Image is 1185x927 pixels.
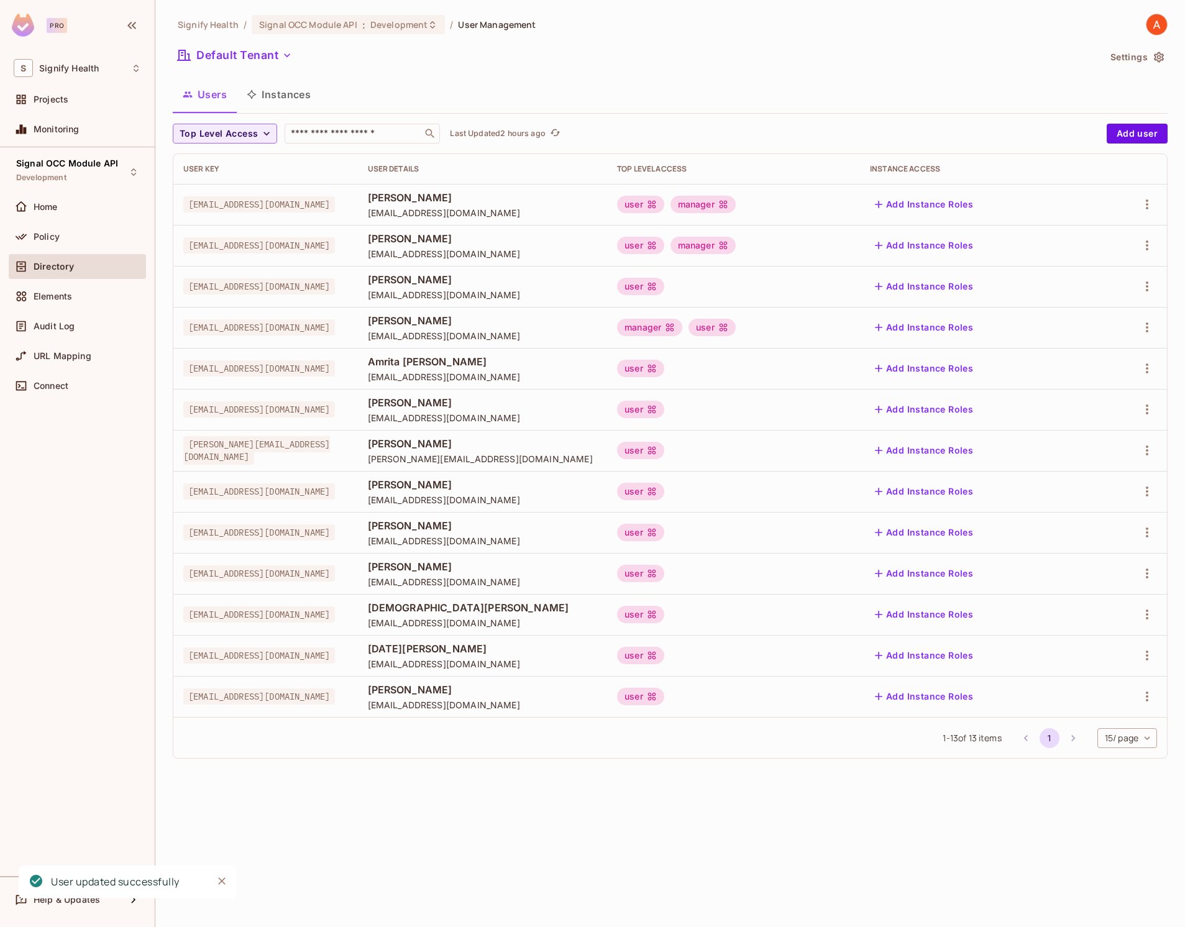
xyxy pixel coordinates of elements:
div: user [617,647,664,664]
button: Add Instance Roles [870,441,978,460]
div: 15 / page [1097,728,1157,748]
span: [EMAIL_ADDRESS][DOMAIN_NAME] [368,207,598,219]
span: User Management [458,19,536,30]
div: Instance Access [870,164,1084,174]
button: Users [173,79,237,110]
span: [EMAIL_ADDRESS][DOMAIN_NAME] [183,319,335,336]
div: user [689,319,736,336]
span: Monitoring [34,124,80,134]
span: Elements [34,291,72,301]
div: user [617,524,664,541]
span: [EMAIL_ADDRESS][DOMAIN_NAME] [183,606,335,623]
div: user [617,565,664,582]
span: [EMAIL_ADDRESS][DOMAIN_NAME] [368,412,598,424]
span: [PERSON_NAME] [368,273,598,286]
span: [EMAIL_ADDRESS][DOMAIN_NAME] [183,401,335,418]
button: page 1 [1040,728,1059,748]
span: Policy [34,232,60,242]
span: [PERSON_NAME] [368,396,598,409]
button: Default Tenant [173,45,297,65]
span: Home [34,202,58,212]
span: Workspace: Signify Health [39,63,99,73]
button: Add Instance Roles [870,605,978,624]
span: 1 - 13 of 13 items [943,731,1001,745]
button: Top Level Access [173,124,277,144]
span: [PERSON_NAME] [368,232,598,245]
div: user [617,401,664,418]
span: Top Level Access [180,126,258,142]
span: [PERSON_NAME] [368,478,598,491]
button: Add Instance Roles [870,687,978,706]
span: [EMAIL_ADDRESS][DOMAIN_NAME] [183,524,335,541]
div: User Key [183,164,348,174]
span: [EMAIL_ADDRESS][DOMAIN_NAME] [183,196,335,212]
span: [EMAIL_ADDRESS][DOMAIN_NAME] [368,330,598,342]
nav: pagination navigation [1014,728,1085,748]
span: [EMAIL_ADDRESS][DOMAIN_NAME] [183,483,335,500]
span: [PERSON_NAME] [368,683,598,696]
button: Add Instance Roles [870,276,978,296]
span: [PERSON_NAME] [368,519,598,532]
div: User Details [368,164,598,174]
span: Audit Log [34,321,75,331]
span: [EMAIL_ADDRESS][DOMAIN_NAME] [368,617,598,629]
button: Add Instance Roles [870,317,978,337]
span: Amrita [PERSON_NAME] [368,355,598,368]
span: Directory [34,262,74,272]
div: manager [617,319,682,336]
span: [EMAIL_ADDRESS][DOMAIN_NAME] [368,494,598,506]
span: [DEMOGRAPHIC_DATA][PERSON_NAME] [368,601,598,614]
span: S [14,59,33,77]
button: Add Instance Roles [870,358,978,378]
span: Development [370,19,428,30]
span: [EMAIL_ADDRESS][DOMAIN_NAME] [368,371,598,383]
div: User updated successfully [51,874,180,890]
button: Close [213,872,231,890]
span: [EMAIL_ADDRESS][DOMAIN_NAME] [368,535,598,547]
span: refresh [550,127,560,140]
div: user [617,196,664,213]
button: Instances [237,79,321,110]
div: user [617,483,664,500]
button: Add user [1107,124,1168,144]
div: manager [670,196,736,213]
li: / [244,19,247,30]
span: [EMAIL_ADDRESS][DOMAIN_NAME] [183,688,335,705]
span: [EMAIL_ADDRESS][DOMAIN_NAME] [368,289,598,301]
img: Ariel de Llano [1146,14,1167,35]
div: Pro [47,18,67,33]
span: the active workspace [178,19,239,30]
span: [PERSON_NAME] [368,314,598,327]
span: : [362,20,366,30]
span: [EMAIL_ADDRESS][DOMAIN_NAME] [183,565,335,582]
div: user [617,606,664,623]
div: user [617,278,664,295]
span: [EMAIL_ADDRESS][DOMAIN_NAME] [183,647,335,664]
li: / [450,19,453,30]
span: [EMAIL_ADDRESS][DOMAIN_NAME] [368,248,598,260]
span: URL Mapping [34,351,91,361]
span: [PERSON_NAME] [368,191,598,204]
span: Signal OCC Module API [259,19,357,30]
div: user [617,442,664,459]
span: Projects [34,94,68,104]
div: user [617,360,664,377]
img: SReyMgAAAABJRU5ErkJggg== [12,14,34,37]
span: [EMAIL_ADDRESS][DOMAIN_NAME] [183,278,335,295]
span: [EMAIL_ADDRESS][DOMAIN_NAME] [183,237,335,253]
button: refresh [548,126,563,141]
button: Add Instance Roles [870,523,978,542]
button: Settings [1105,47,1168,67]
span: [PERSON_NAME] [368,437,598,450]
button: Add Instance Roles [870,646,978,665]
span: [PERSON_NAME][EMAIL_ADDRESS][DOMAIN_NAME] [368,453,598,465]
p: Last Updated 2 hours ago [450,129,545,139]
span: [EMAIL_ADDRESS][DOMAIN_NAME] [368,576,598,588]
span: [PERSON_NAME] [368,560,598,573]
div: Top Level Access [617,164,850,174]
div: user [617,237,664,254]
span: [PERSON_NAME][EMAIL_ADDRESS][DOMAIN_NAME] [183,436,330,465]
span: [EMAIL_ADDRESS][DOMAIN_NAME] [368,699,598,711]
button: Add Instance Roles [870,400,978,419]
button: Add Instance Roles [870,482,978,501]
